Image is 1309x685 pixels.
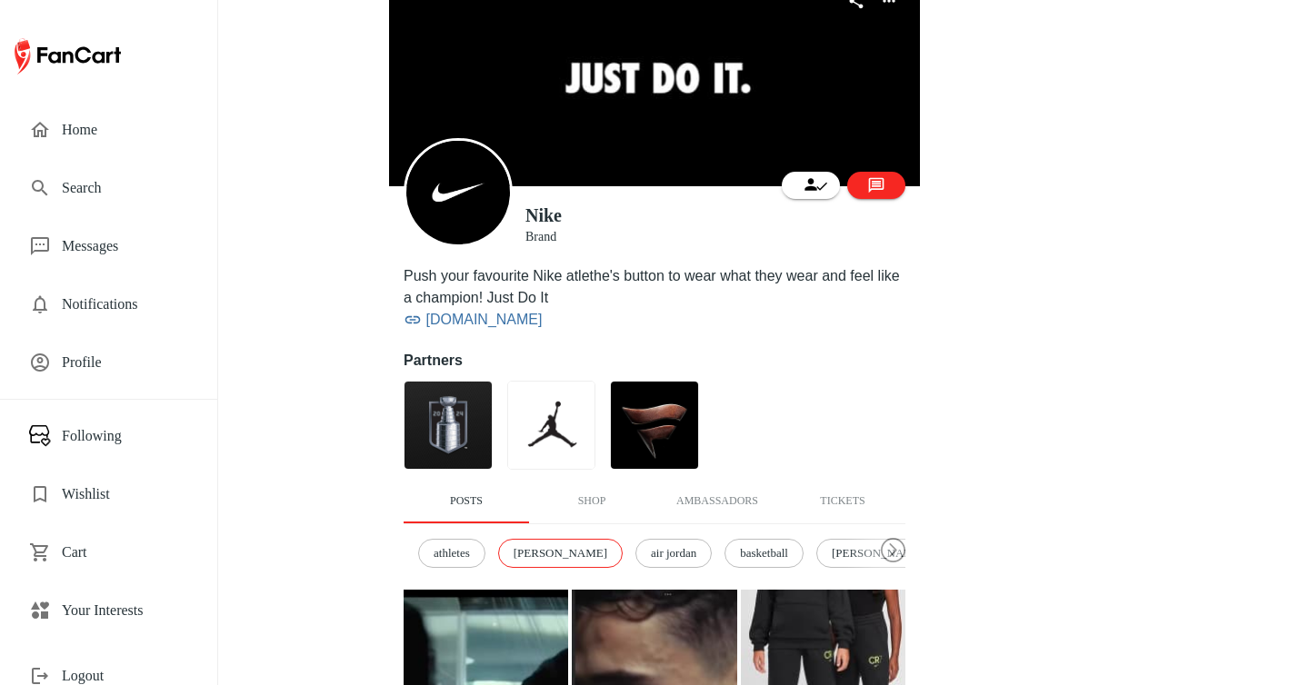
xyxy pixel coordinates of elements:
[62,425,188,447] span: Following
[507,381,596,470] img: 89fde80fc0-def2-11ee-b058-731d97ce605b.jpg
[404,265,905,309] div: Push your favourite Nike atlethe's button to wear what they wear and feel like a champion! Just D...
[498,539,623,568] div: [PERSON_NAME]
[15,531,203,574] div: Cart
[62,293,188,315] span: Notifications
[404,381,493,470] img: 968cd214e0-1816-11ef-aacc-f7b0515c1b2d.jpg
[15,35,121,78] img: FanCart logo
[62,119,188,141] span: Home
[724,539,804,568] div: basketball
[62,177,188,199] span: Search
[635,539,712,568] div: air jordan
[62,541,188,563] span: Cart
[525,227,562,247] h6: Brand
[406,141,510,244] img: Store profile
[816,539,941,568] div: [PERSON_NAME]
[654,480,780,523] button: Ambassadors
[424,544,480,562] span: athletes
[780,480,905,523] button: Tickets
[425,309,542,331] a: [DOMAIN_NAME]
[15,108,203,152] div: Home
[15,224,203,268] div: Messages
[802,175,821,203] div: Following
[730,544,798,562] span: basketball
[529,480,654,523] button: Shop
[641,544,706,562] span: air jordan
[525,205,562,226] h3: Nike
[15,341,203,384] div: Profile
[822,544,935,562] span: [PERSON_NAME]
[15,472,203,516] div: Wishlist
[15,166,203,210] div: Search
[15,283,203,326] div: Notifications
[62,483,188,505] span: Wishlist
[62,600,188,621] span: Your Interests
[610,381,699,470] img: 9063fb5cc0-70f9-11ef-8069-213eeceee794.jpg
[15,589,203,632] div: Your Interests
[404,350,905,372] h4: Partners
[62,352,188,373] span: Profile
[847,172,905,199] button: Message
[418,539,485,568] div: athletes
[404,480,529,523] button: Posts
[504,544,617,562] span: [PERSON_NAME]
[15,414,203,458] div: Following
[62,235,188,257] span: Messages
